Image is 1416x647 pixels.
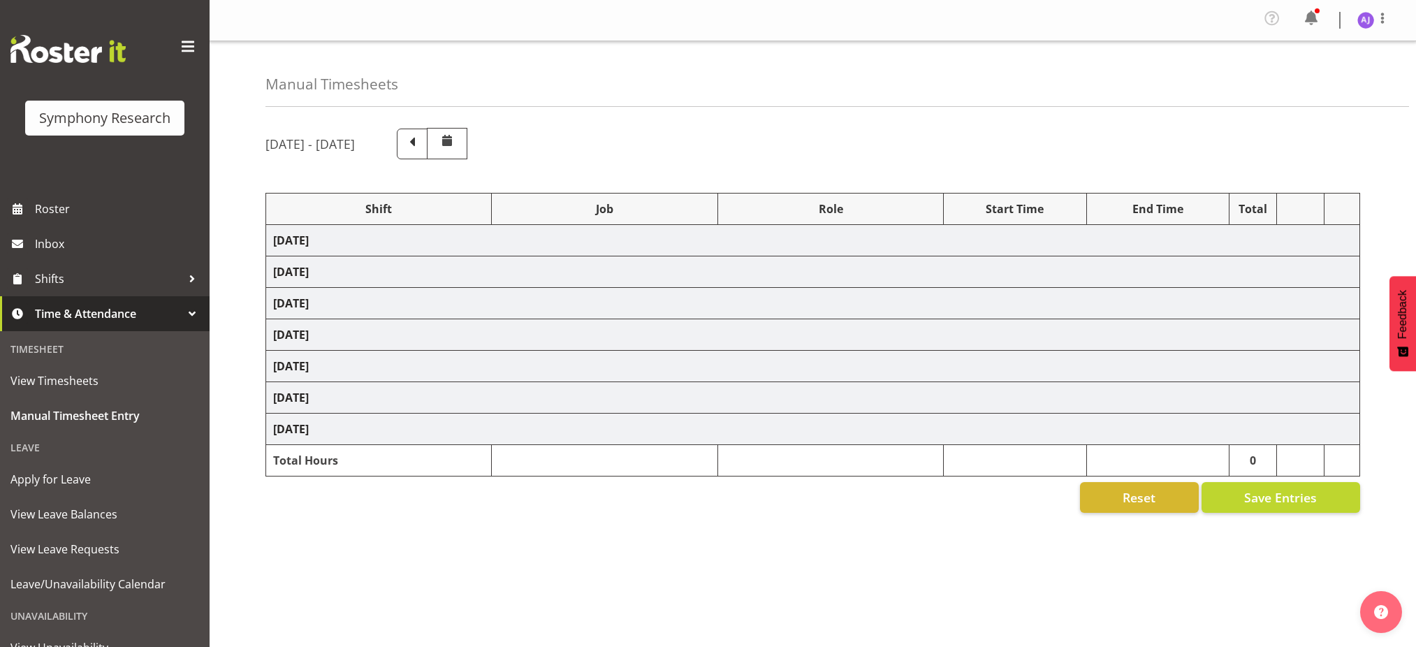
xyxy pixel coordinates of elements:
a: View Timesheets [3,363,206,398]
a: Leave/Unavailability Calendar [3,567,206,602]
td: 0 [1229,445,1276,477]
span: View Timesheets [10,370,199,391]
td: [DATE] [266,225,1360,256]
div: Unavailability [3,602,206,630]
a: View Leave Requests [3,532,206,567]
div: Role [725,201,936,217]
span: View Leave Balances [10,504,199,525]
h4: Manual Timesheets [265,76,398,92]
span: Manual Timesheet Entry [10,405,199,426]
span: Inbox [35,233,203,254]
span: Reset [1123,488,1155,507]
span: Leave/Unavailability Calendar [10,574,199,595]
a: Apply for Leave [3,462,206,497]
img: help-xxl-2.png [1374,605,1388,619]
div: Start Time [951,201,1079,217]
td: [DATE] [266,319,1360,351]
div: Job [499,201,710,217]
div: Total [1236,201,1269,217]
div: Symphony Research [39,108,170,129]
td: [DATE] [266,351,1360,382]
span: Feedback [1396,290,1409,339]
button: Reset [1080,482,1199,513]
span: Save Entries [1244,488,1317,507]
div: Shift [273,201,484,217]
td: [DATE] [266,256,1360,288]
td: Total Hours [266,445,492,477]
div: Leave [3,433,206,462]
div: End Time [1094,201,1222,217]
span: Apply for Leave [10,469,199,490]
a: View Leave Balances [3,497,206,532]
img: Rosterit website logo [10,35,126,63]
span: Time & Attendance [35,303,182,324]
img: aditi-jaiswal1830.jpg [1357,12,1374,29]
span: Shifts [35,268,182,289]
button: Feedback - Show survey [1389,276,1416,371]
h5: [DATE] - [DATE] [265,136,355,152]
td: [DATE] [266,382,1360,414]
span: Roster [35,198,203,219]
a: Manual Timesheet Entry [3,398,206,433]
div: Timesheet [3,335,206,363]
span: View Leave Requests [10,539,199,560]
td: [DATE] [266,288,1360,319]
td: [DATE] [266,414,1360,445]
button: Save Entries [1202,482,1360,513]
